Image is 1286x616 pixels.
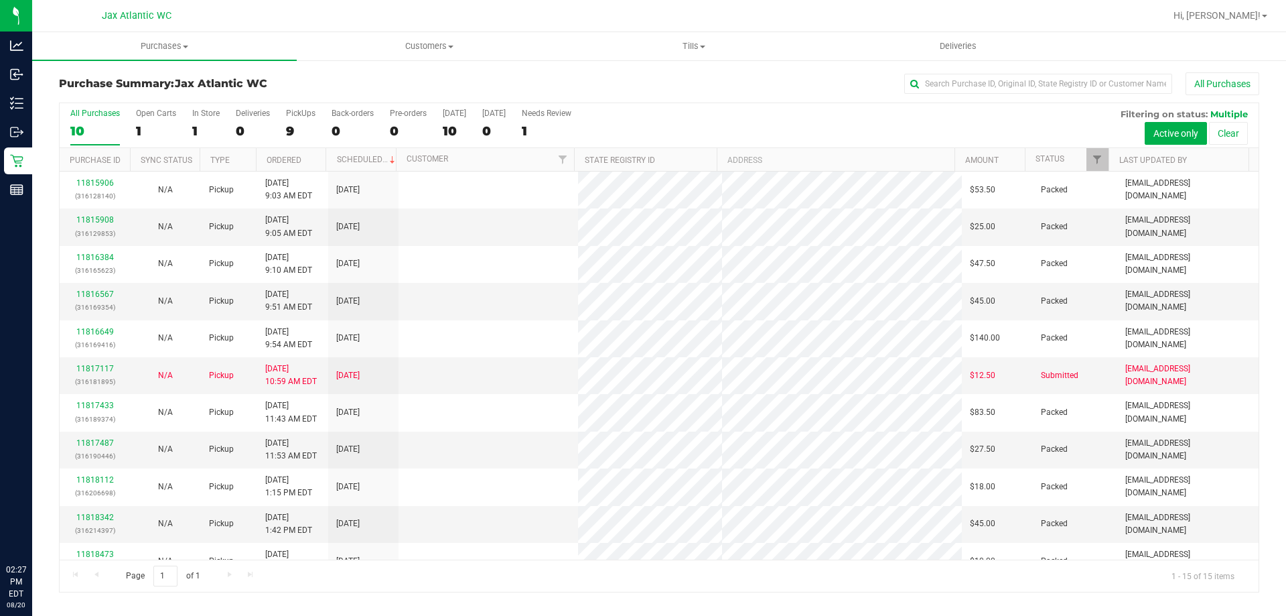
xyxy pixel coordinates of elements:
[904,74,1172,94] input: Search Purchase ID, Original ID, State Registry ID or Customer Name...
[32,32,297,60] a: Purchases
[390,123,427,139] div: 0
[332,123,374,139] div: 0
[102,10,171,21] span: Jax Atlantic WC
[158,443,173,456] button: N/A
[336,257,360,270] span: [DATE]
[76,475,114,485] a: 11818112
[482,123,506,139] div: 0
[265,326,312,351] span: [DATE] 9:54 AM EDT
[70,109,120,118] div: All Purchases
[209,369,234,382] span: Pickup
[76,513,114,522] a: 11818342
[336,517,360,530] span: [DATE]
[76,364,114,373] a: 11817117
[68,413,122,426] p: (316189374)
[209,184,234,196] span: Pickup
[970,332,1000,345] span: $140.00
[10,68,23,81] inline-svg: Inbound
[1125,363,1251,388] span: [EMAIL_ADDRESS][DOMAIN_NAME]
[1209,122,1248,145] button: Clear
[265,288,312,314] span: [DATE] 9:51 AM EDT
[561,32,826,60] a: Tills
[76,178,114,188] a: 11815906
[265,363,317,388] span: [DATE] 10:59 AM EDT
[136,123,176,139] div: 1
[6,564,26,600] p: 02:27 PM EDT
[1186,72,1259,95] button: All Purchases
[1041,332,1068,345] span: Packed
[443,109,466,118] div: [DATE]
[32,40,297,52] span: Purchases
[209,221,234,233] span: Pickup
[136,109,176,118] div: Open Carts
[175,77,267,90] span: Jax Atlantic WC
[336,443,360,456] span: [DATE]
[68,301,122,314] p: (316169354)
[970,406,995,419] span: $83.50
[922,40,995,52] span: Deliveries
[1125,326,1251,351] span: [EMAIL_ADDRESS][DOMAIN_NAME]
[336,332,360,345] span: [DATE]
[10,125,23,139] inline-svg: Outbound
[1041,369,1078,382] span: Submitted
[1035,154,1064,164] a: Status
[265,474,312,499] span: [DATE] 1:15 PM EDT
[336,406,360,419] span: [DATE]
[267,156,301,165] a: Ordered
[336,555,360,568] span: [DATE]
[209,481,234,493] span: Pickup
[76,550,114,559] a: 11818473
[76,327,114,336] a: 11816649
[158,257,173,270] button: N/A
[6,600,26,610] p: 08/20
[1086,148,1109,171] a: Filter
[158,406,173,419] button: N/A
[68,487,122,499] p: (316206698)
[265,251,312,277] span: [DATE] 9:10 AM EDT
[141,156,192,165] a: Sync Status
[209,295,234,308] span: Pickup
[826,32,1090,60] a: Deliveries
[158,295,173,308] button: N/A
[970,555,995,568] span: $10.00
[286,123,315,139] div: 9
[59,78,459,90] h3: Purchase Summary:
[522,109,571,118] div: Needs Review
[1125,288,1251,314] span: [EMAIL_ADDRESS][DOMAIN_NAME]
[336,184,360,196] span: [DATE]
[965,156,999,165] a: Amount
[76,438,114,448] a: 11817487
[158,332,173,345] button: N/A
[717,148,954,172] th: Address
[209,406,234,419] span: Pickup
[332,109,374,118] div: Back-orders
[1173,10,1261,21] span: Hi, [PERSON_NAME]!
[158,408,173,417] span: Not Applicable
[336,481,360,493] span: [DATE]
[265,177,312,202] span: [DATE] 9:03 AM EDT
[76,401,114,410] a: 11817433
[158,481,173,493] button: N/A
[336,369,360,382] span: [DATE]
[236,109,270,118] div: Deliveries
[68,338,122,351] p: (316169416)
[1125,214,1251,239] span: [EMAIL_ADDRESS][DOMAIN_NAME]
[1041,221,1068,233] span: Packed
[407,154,448,164] a: Customer
[1041,517,1068,530] span: Packed
[76,253,114,262] a: 11816384
[265,437,317,463] span: [DATE] 11:53 AM EDT
[522,123,571,139] div: 1
[1041,184,1068,196] span: Packed
[443,123,466,139] div: 10
[68,450,122,463] p: (316190446)
[158,556,173,566] span: Not Applicable
[265,511,312,537] span: [DATE] 1:42 PM EDT
[158,519,173,528] span: Not Applicable
[158,517,173,530] button: N/A
[1041,481,1068,493] span: Packed
[158,221,173,233] button: N/A
[68,264,122,277] p: (316165623)
[158,369,173,382] button: N/A
[68,524,122,537] p: (316214397)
